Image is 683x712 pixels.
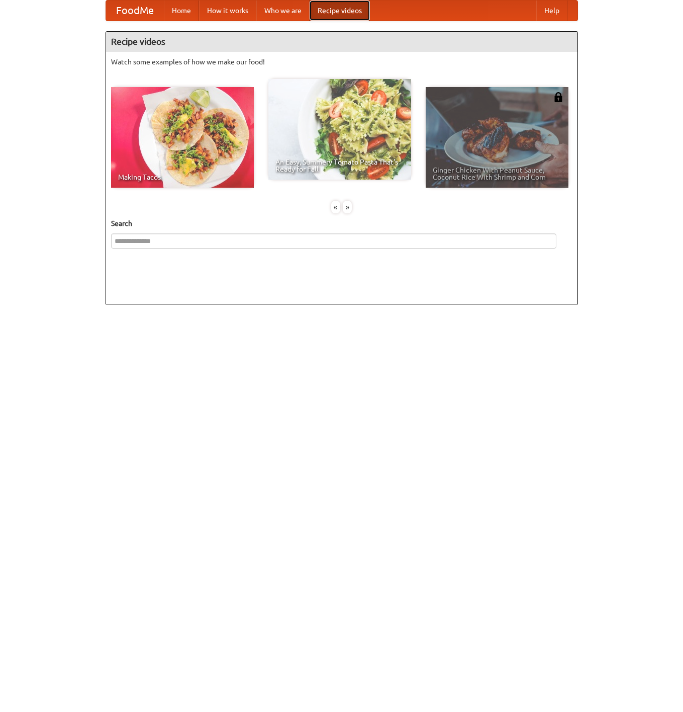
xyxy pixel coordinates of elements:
a: Home [164,1,199,21]
a: How it works [199,1,256,21]
a: Who we are [256,1,310,21]
p: Watch some examples of how we make our food! [111,57,572,67]
a: Recipe videos [310,1,370,21]
span: An Easy, Summery Tomato Pasta That's Ready for Fall [275,159,404,173]
h5: Search [111,218,572,228]
a: FoodMe [106,1,164,21]
div: « [331,201,340,213]
a: Help [536,1,567,21]
h4: Recipe videos [106,32,577,52]
div: » [343,201,352,213]
a: An Easy, Summery Tomato Pasta That's Ready for Fall [268,79,411,180]
a: Making Tacos [111,87,254,188]
span: Making Tacos [118,174,247,181]
img: 483408.png [553,92,563,102]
